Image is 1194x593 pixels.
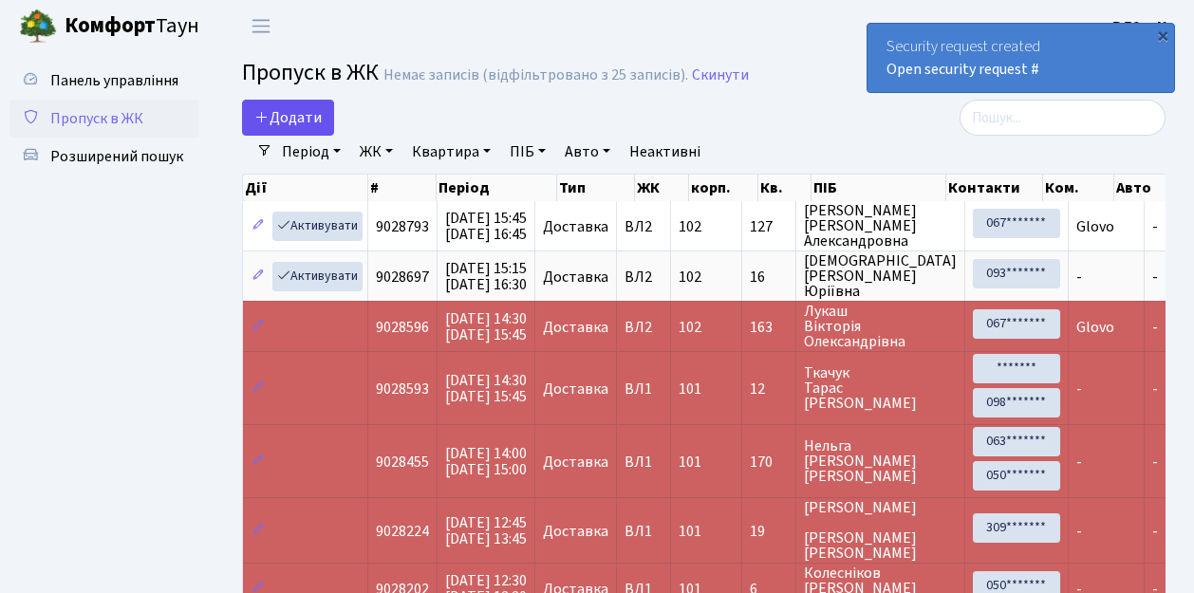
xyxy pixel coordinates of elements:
span: Ткачук Тарас [PERSON_NAME] [804,365,957,411]
span: [DATE] 15:45 [DATE] 16:45 [445,208,527,245]
th: ПІБ [812,175,945,201]
span: Пропуск в ЖК [242,56,379,89]
span: 102 [679,216,701,237]
span: 101 [679,379,701,399]
div: × [1153,26,1172,45]
span: 16 [750,269,788,285]
a: ВЛ2 -. К. [1112,15,1171,38]
a: Авто [557,136,618,168]
th: Тип [557,175,635,201]
span: Доставка [543,269,608,285]
span: 101 [679,521,701,542]
span: [PERSON_NAME] [PERSON_NAME] [PERSON_NAME] [804,500,957,561]
a: Розширений пошук [9,138,199,176]
span: Пропуск в ЖК [50,108,143,129]
th: # [368,175,437,201]
span: 9028697 [376,267,429,287]
span: ВЛ1 [625,454,662,470]
span: Нельга [PERSON_NAME] [PERSON_NAME] [804,438,957,484]
th: Дії [243,175,368,201]
span: 9028596 [376,317,429,338]
th: Період [437,175,557,201]
span: Доставка [543,524,608,539]
span: - [1076,379,1082,399]
a: Open security request # [886,59,1039,80]
span: 9028455 [376,452,429,473]
span: 163 [750,320,788,335]
b: Комфорт [65,10,156,41]
span: ВЛ2 [625,219,662,234]
span: - [1152,267,1158,287]
a: Панель управління [9,62,199,100]
span: Glovo [1076,216,1114,237]
a: Активувати [272,212,363,241]
th: ЖК [635,175,689,201]
a: Квартира [404,136,498,168]
span: - [1152,452,1158,473]
b: ВЛ2 -. К. [1112,16,1171,37]
th: Авто [1114,175,1177,201]
span: 101 [679,452,701,473]
span: 19 [750,524,788,539]
span: [DATE] 14:30 [DATE] 15:45 [445,370,527,407]
input: Пошук... [960,100,1166,136]
span: [DEMOGRAPHIC_DATA] [PERSON_NAME] Юріївна [804,253,957,299]
span: ВЛ2 [625,320,662,335]
img: logo.png [19,8,57,46]
span: Доставка [543,381,608,397]
a: Скинути [692,66,749,84]
span: ВЛ1 [625,381,662,397]
span: Доставка [543,219,608,234]
span: - [1076,521,1082,542]
th: Контакти [946,175,1043,201]
span: - [1076,452,1082,473]
th: корп. [689,175,758,201]
a: Неактивні [622,136,708,168]
span: [DATE] 12:45 [DATE] 13:45 [445,512,527,549]
div: Немає записів (відфільтровано з 25 записів). [383,66,688,84]
a: Активувати [272,262,363,291]
span: Glovo [1076,317,1114,338]
span: [DATE] 14:00 [DATE] 15:00 [445,443,527,480]
span: - [1152,216,1158,237]
span: 9028593 [376,379,429,399]
span: 9028793 [376,216,429,237]
span: 9028224 [376,521,429,542]
span: 12 [750,381,788,397]
span: [DATE] 15:15 [DATE] 16:30 [445,258,527,295]
th: Кв. [758,175,812,201]
span: 170 [750,454,788,470]
span: Доставка [543,320,608,335]
span: Додати [254,107,322,128]
span: Панель управління [50,70,178,91]
a: Додати [242,100,334,136]
th: Ком. [1043,175,1114,201]
a: Пропуск в ЖК [9,100,199,138]
span: 102 [679,267,701,287]
span: Доставка [543,454,608,470]
a: ЖК [352,136,401,168]
span: ВЛ1 [625,524,662,539]
button: Переключити навігацію [237,10,285,42]
span: ВЛ2 [625,269,662,285]
span: Лукаш Вікторія Олександрівна [804,304,957,349]
a: Період [274,136,348,168]
span: [DATE] 14:30 [DATE] 15:45 [445,308,527,345]
span: - [1076,267,1082,287]
span: 127 [750,219,788,234]
span: Таун [65,10,199,43]
span: 102 [679,317,701,338]
div: Security request created [868,24,1174,92]
span: Розширений пошук [50,146,183,167]
span: - [1152,317,1158,338]
span: [PERSON_NAME] [PERSON_NAME] Александровна [804,203,957,249]
span: - [1152,521,1158,542]
span: - [1152,379,1158,399]
a: ПІБ [502,136,553,168]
